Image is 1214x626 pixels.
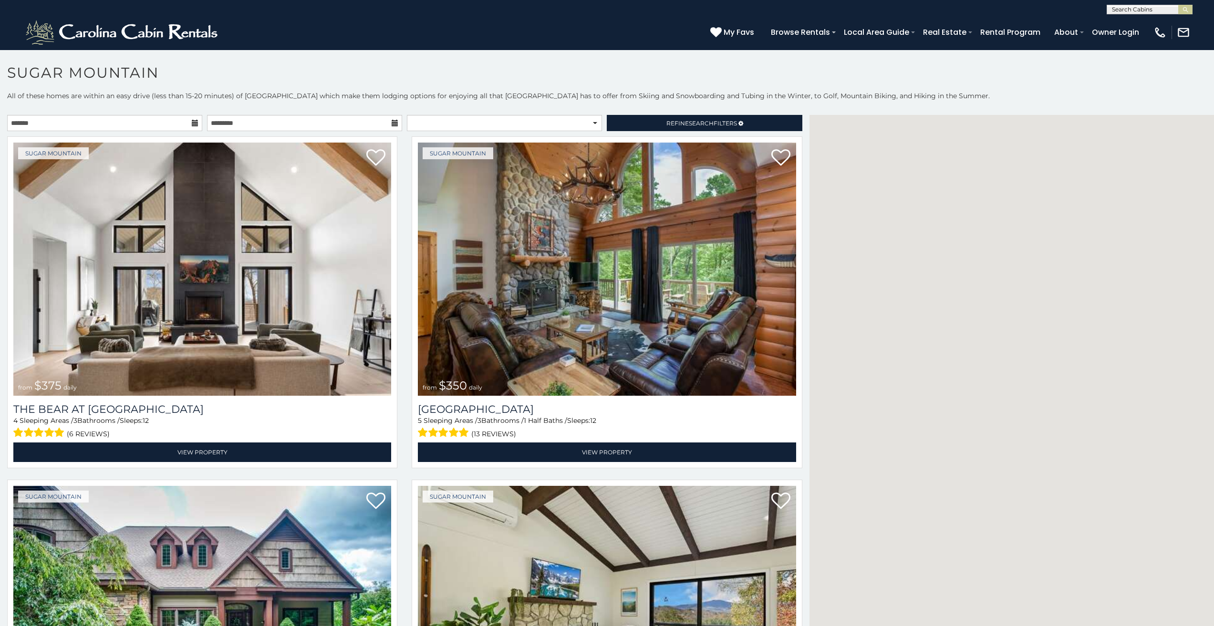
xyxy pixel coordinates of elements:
[1177,26,1190,39] img: mail-regular-white.png
[839,24,914,41] a: Local Area Guide
[469,384,482,391] span: daily
[418,416,422,425] span: 5
[418,416,796,440] div: Sleeping Areas / Bathrooms / Sleeps:
[13,416,18,425] span: 4
[418,143,796,396] a: Grouse Moor Lodge from $350 daily
[766,24,835,41] a: Browse Rentals
[24,18,222,47] img: White-1-2.png
[471,428,516,440] span: (13 reviews)
[771,148,790,168] a: Add to favorites
[366,148,385,168] a: Add to favorites
[67,428,110,440] span: (6 reviews)
[418,403,796,416] a: [GEOGRAPHIC_DATA]
[13,416,391,440] div: Sleeping Areas / Bathrooms / Sleeps:
[1153,26,1167,39] img: phone-regular-white.png
[689,120,714,127] span: Search
[975,24,1045,41] a: Rental Program
[477,416,481,425] span: 3
[1049,24,1083,41] a: About
[13,143,391,396] img: The Bear At Sugar Mountain
[607,115,802,131] a: RefineSearchFilters
[143,416,149,425] span: 12
[724,26,754,38] span: My Favs
[423,147,493,159] a: Sugar Mountain
[366,492,385,512] a: Add to favorites
[63,384,77,391] span: daily
[73,416,77,425] span: 3
[590,416,596,425] span: 12
[423,491,493,503] a: Sugar Mountain
[710,26,757,39] a: My Favs
[13,143,391,396] a: The Bear At Sugar Mountain from $375 daily
[18,147,89,159] a: Sugar Mountain
[13,442,391,462] a: View Property
[918,24,971,41] a: Real Estate
[418,442,796,462] a: View Property
[524,416,567,425] span: 1 Half Baths /
[18,491,89,503] a: Sugar Mountain
[1087,24,1144,41] a: Owner Login
[418,403,796,416] h3: Grouse Moor Lodge
[418,143,796,396] img: Grouse Moor Lodge
[423,384,437,391] span: from
[771,492,790,512] a: Add to favorites
[18,384,32,391] span: from
[666,120,737,127] span: Refine Filters
[439,379,467,392] span: $350
[34,379,62,392] span: $375
[13,403,391,416] h3: The Bear At Sugar Mountain
[13,403,391,416] a: The Bear At [GEOGRAPHIC_DATA]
